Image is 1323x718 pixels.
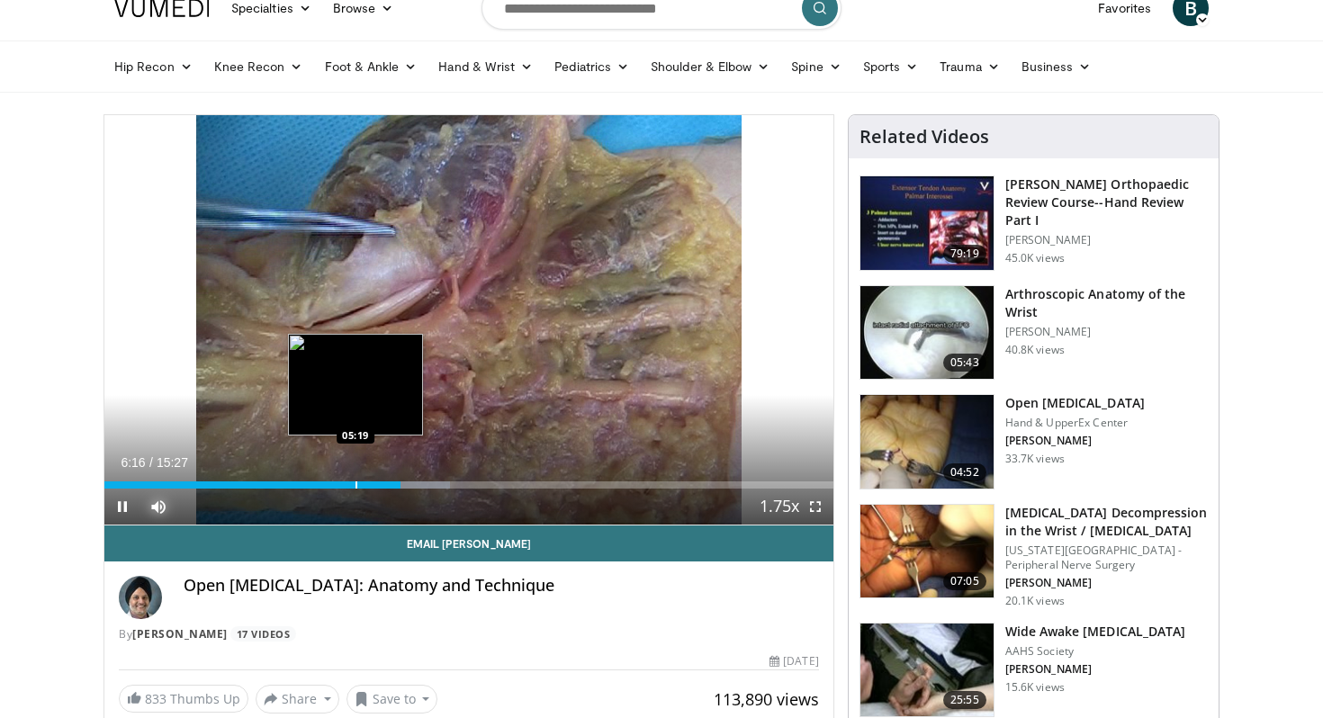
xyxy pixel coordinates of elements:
h3: [MEDICAL_DATA] Decompression in the Wrist / [MEDICAL_DATA] [1005,504,1208,540]
p: [PERSON_NAME] [1005,325,1208,339]
img: wide_awake_carpal_tunnel_100008556_2.jpg.150x105_q85_crop-smart_upscale.jpg [860,624,994,717]
p: [PERSON_NAME] [1005,233,1208,247]
p: AAHS Society [1005,644,1186,659]
p: 40.8K views [1005,343,1065,357]
a: [PERSON_NAME] [132,626,228,642]
a: 79:19 [PERSON_NAME] Orthopaedic Review Course--Hand Review Part I [PERSON_NAME] 45.0K views [859,175,1208,271]
h3: Wide Awake [MEDICAL_DATA] [1005,623,1186,641]
button: Pause [104,489,140,525]
a: Spine [780,49,851,85]
span: 833 [145,690,166,707]
a: Foot & Ankle [314,49,428,85]
img: image.jpeg [288,334,423,435]
a: 833 Thumbs Up [119,685,248,713]
span: 113,890 views [714,688,819,710]
video-js: Video Player [104,115,833,525]
a: Knee Recon [203,49,314,85]
div: By [119,626,819,642]
p: [PERSON_NAME] [1005,576,1208,590]
span: 15:27 [157,455,188,470]
img: 54315_0000_3.png.150x105_q85_crop-smart_upscale.jpg [860,395,994,489]
p: Hand & UpperEx Center [1005,416,1145,430]
img: 80b671cc-e6c2-4c30-b4fd-e019560497a8.150x105_q85_crop-smart_upscale.jpg [860,505,994,598]
button: Playback Rate [761,489,797,525]
span: 04:52 [943,463,986,481]
p: [PERSON_NAME] [1005,434,1145,448]
p: 33.7K views [1005,452,1065,466]
h3: Open [MEDICAL_DATA] [1005,394,1145,412]
p: [US_STATE][GEOGRAPHIC_DATA] - Peripheral Nerve Surgery [1005,543,1208,572]
a: Sports [852,49,930,85]
img: Avatar [119,576,162,619]
a: Business [1011,49,1102,85]
div: [DATE] [769,653,818,669]
h4: Open [MEDICAL_DATA]: Anatomy and Technique [184,576,819,596]
span: 05:43 [943,354,986,372]
span: 07:05 [943,572,986,590]
p: [PERSON_NAME] [1005,662,1186,677]
a: Email [PERSON_NAME] [104,525,833,561]
h3: [PERSON_NAME] Orthopaedic Review Course--Hand Review Part I [1005,175,1208,229]
h4: Related Videos [859,126,989,148]
span: 79:19 [943,245,986,263]
span: 6:16 [121,455,145,470]
button: Mute [140,489,176,525]
a: Shoulder & Elbow [640,49,780,85]
span: / [149,455,153,470]
p: 15.6K views [1005,680,1065,695]
h3: Arthroscopic Anatomy of the Wrist [1005,285,1208,321]
a: Hand & Wrist [427,49,544,85]
span: 25:55 [943,691,986,709]
img: miller_1.png.150x105_q85_crop-smart_upscale.jpg [860,176,994,270]
a: 07:05 [MEDICAL_DATA] Decompression in the Wrist / [MEDICAL_DATA] [US_STATE][GEOGRAPHIC_DATA] - Pe... [859,504,1208,608]
div: Progress Bar [104,481,833,489]
a: 05:43 Arthroscopic Anatomy of the Wrist [PERSON_NAME] 40.8K views [859,285,1208,381]
p: 20.1K views [1005,594,1065,608]
a: Pediatrics [544,49,640,85]
p: 45.0K views [1005,251,1065,265]
a: 25:55 Wide Awake [MEDICAL_DATA] AAHS Society [PERSON_NAME] 15.6K views [859,623,1208,718]
a: 04:52 Open [MEDICAL_DATA] Hand & UpperEx Center [PERSON_NAME] 33.7K views [859,394,1208,489]
img: a6f1be81-36ec-4e38-ae6b-7e5798b3883c.150x105_q85_crop-smart_upscale.jpg [860,286,994,380]
button: Fullscreen [797,489,833,525]
button: Share [256,685,339,714]
button: Save to [346,685,438,714]
a: Hip Recon [103,49,203,85]
a: 17 Videos [230,626,296,642]
a: Trauma [929,49,1011,85]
